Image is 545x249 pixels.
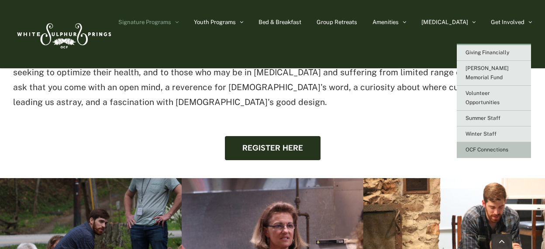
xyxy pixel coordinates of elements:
span: Bed & Breakfast [259,19,301,25]
span: Volunteer Opportunities [466,90,500,105]
span: OCF Connections [466,147,508,153]
p: This retreat is applicable and relevant for all ages and walks of life, from those who are injure... [13,50,532,109]
span: Register here [242,144,303,153]
span: Amenities [373,19,399,25]
a: Volunteer Opportunities [457,86,531,111]
a: OCF Connections [457,142,531,158]
a: [PERSON_NAME] Memorial Fund [457,61,531,86]
a: Register here [225,136,321,160]
span: Group Retreats [317,19,357,25]
span: Giving Financially [466,49,509,56]
img: White Sulphur Springs Logo [13,14,114,55]
span: [PERSON_NAME] Memorial Fund [466,65,509,81]
span: Signature Programs [118,19,171,25]
span: Winter Staff [466,131,497,137]
a: Summer Staff [457,111,531,126]
span: [MEDICAL_DATA] [421,19,468,25]
span: Get Involved [491,19,524,25]
span: Youth Programs [194,19,236,25]
span: Summer Staff [466,115,500,121]
a: Giving Financially [457,45,531,61]
a: Winter Staff [457,126,531,142]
